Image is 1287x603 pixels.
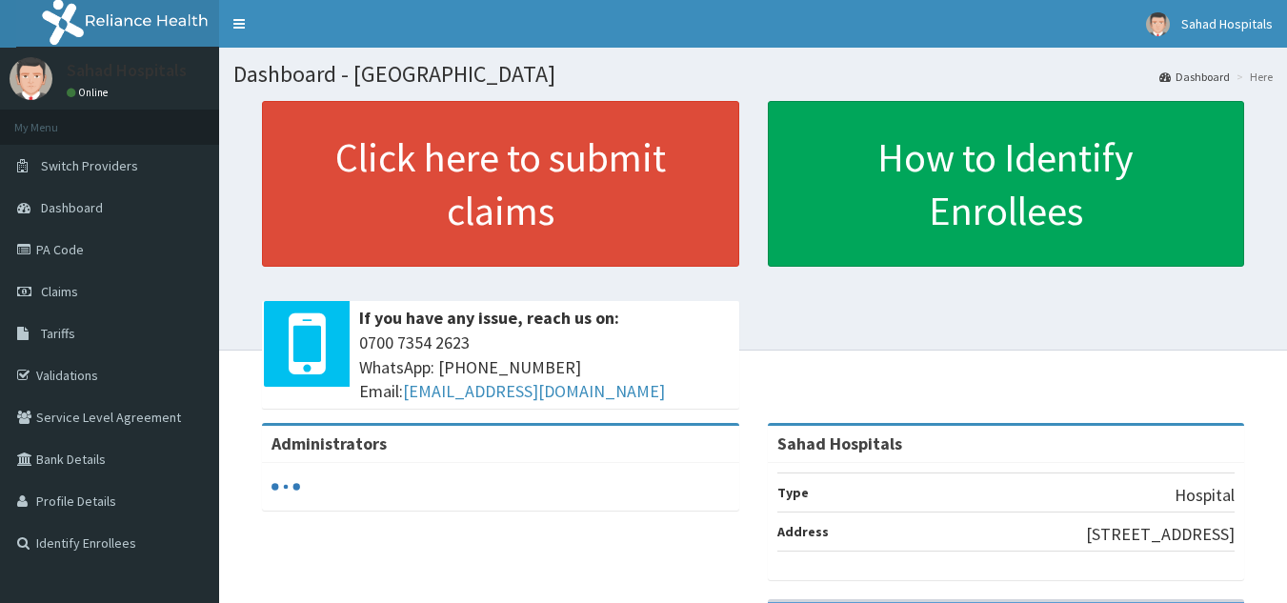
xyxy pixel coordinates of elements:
[359,331,730,404] span: 0700 7354 2623 WhatsApp: [PHONE_NUMBER] Email:
[233,62,1273,87] h1: Dashboard - [GEOGRAPHIC_DATA]
[359,307,619,329] b: If you have any issue, reach us on:
[271,472,300,501] svg: audio-loading
[1175,483,1235,508] p: Hospital
[1232,69,1273,85] li: Here
[777,484,809,501] b: Type
[1181,15,1273,32] span: Sahad Hospitals
[777,523,829,540] b: Address
[403,380,665,402] a: [EMAIL_ADDRESS][DOMAIN_NAME]
[768,101,1245,267] a: How to Identify Enrollees
[777,432,902,454] strong: Sahad Hospitals
[1086,522,1235,547] p: [STREET_ADDRESS]
[41,283,78,300] span: Claims
[1159,69,1230,85] a: Dashboard
[41,157,138,174] span: Switch Providers
[41,199,103,216] span: Dashboard
[1146,12,1170,36] img: User Image
[10,57,52,100] img: User Image
[271,432,387,454] b: Administrators
[262,101,739,267] a: Click here to submit claims
[41,325,75,342] span: Tariffs
[67,86,112,99] a: Online
[67,62,187,79] p: Sahad Hospitals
